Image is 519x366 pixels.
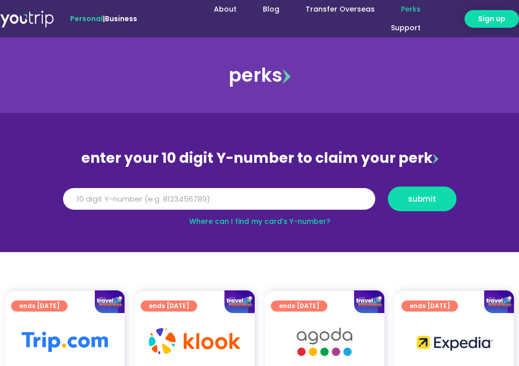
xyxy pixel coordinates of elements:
span: Sign up [478,14,505,24]
span: submit [408,195,436,203]
a: Support [378,19,434,37]
span: Personal [70,14,103,24]
input: 10 digit Y-number (e.g. 8123456789) [63,188,375,210]
a: Business [105,14,137,24]
div: enter your 10 digit Y-number to claim your perk [58,145,462,171]
a: Where can I find my card’s Y-number? [189,216,330,226]
button: submit [388,187,456,211]
span: | [70,14,137,24]
a: Sign up [465,10,519,28]
form: Y Number [63,187,456,219]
